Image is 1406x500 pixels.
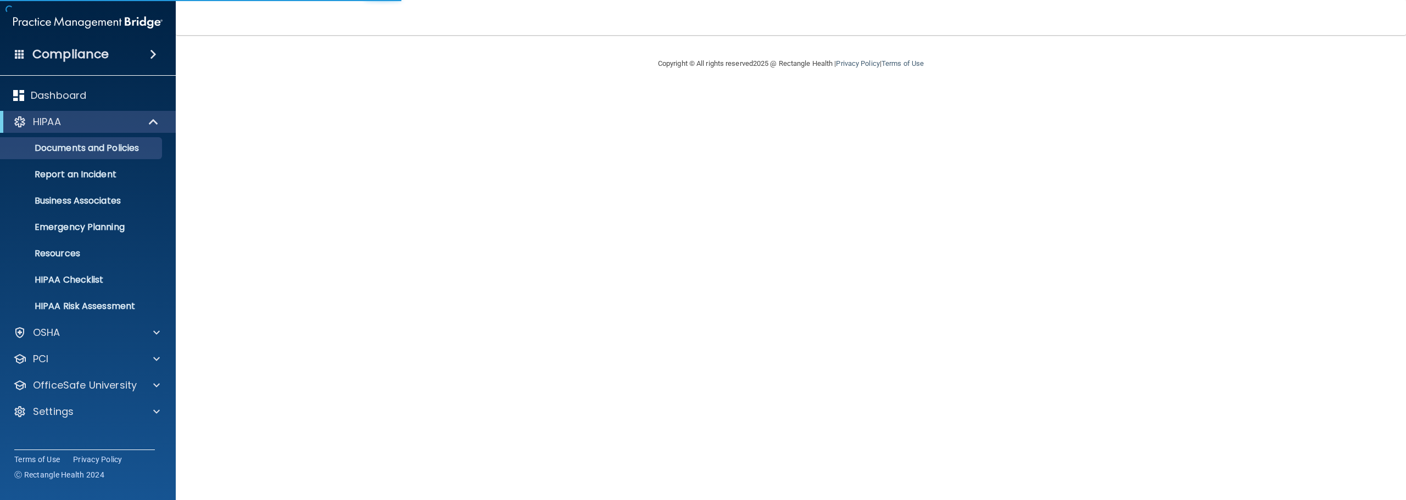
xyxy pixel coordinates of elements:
p: HIPAA Risk Assessment [7,301,157,312]
img: PMB logo [13,12,163,33]
a: OfficeSafe University [13,379,160,392]
p: Business Associates [7,195,157,206]
a: Privacy Policy [836,59,879,68]
h4: Compliance [32,47,109,62]
img: dashboard.aa5b2476.svg [13,90,24,101]
p: Resources [7,248,157,259]
a: Terms of Use [14,454,60,465]
a: PCI [13,352,160,366]
p: OfficeSafe University [33,379,137,392]
p: HIPAA Checklist [7,274,157,285]
p: Settings [33,405,74,418]
span: Ⓒ Rectangle Health 2024 [14,469,104,480]
p: PCI [33,352,48,366]
p: Emergency Planning [7,222,157,233]
a: Privacy Policy [73,454,122,465]
div: Copyright © All rights reserved 2025 @ Rectangle Health | | [590,46,991,81]
p: Documents and Policies [7,143,157,154]
p: Report an Incident [7,169,157,180]
p: OSHA [33,326,60,339]
a: Dashboard [13,89,160,102]
p: HIPAA [33,115,61,128]
a: Settings [13,405,160,418]
a: HIPAA [13,115,159,128]
p: Dashboard [31,89,86,102]
a: Terms of Use [881,59,924,68]
a: OSHA [13,326,160,339]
